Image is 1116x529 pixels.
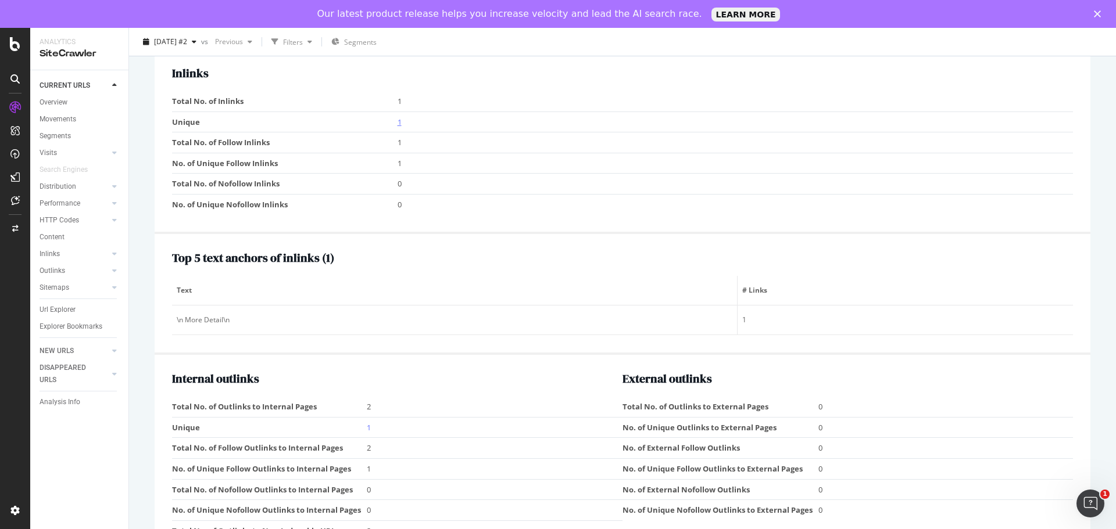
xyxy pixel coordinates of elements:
[623,479,818,500] td: No. of External Nofollow Outlinks
[40,181,76,193] div: Distribution
[40,181,109,193] a: Distribution
[40,321,102,333] div: Explorer Bookmarks
[40,231,120,243] a: Content
[1100,490,1110,499] span: 1
[172,459,367,480] td: No. of Unique Follow Outlinks to Internal Pages
[398,194,1074,214] td: 0
[172,417,367,438] td: Unique
[177,285,729,296] span: Text
[40,113,76,125] div: Movements
[172,251,1073,264] h2: Top 5 text anchors of inlinks ( 1 )
[172,372,623,385] h2: Internal outlinks
[742,285,1065,296] span: # Links
[40,130,71,142] div: Segments
[283,37,303,46] div: Filters
[40,248,60,260] div: Inlinks
[154,37,187,46] span: 2025 Aug. 28th #2
[40,197,80,210] div: Performance
[40,147,109,159] a: Visits
[40,130,120,142] a: Segments
[40,214,109,226] a: HTTP Codes
[177,315,732,325] div: \n More Detail\n
[367,397,623,417] td: 2
[818,500,1073,520] td: 0
[267,33,317,51] button: Filters
[40,362,109,386] a: DISAPPEARED URLS
[367,459,623,480] td: 1
[367,438,623,459] td: 2
[317,8,702,20] div: Our latest product release helps you increase velocity and lead the AI search race.
[40,265,65,277] div: Outlinks
[398,91,1074,111] td: 1
[367,422,371,433] a: 1
[818,459,1073,480] td: 0
[40,147,57,159] div: Visits
[40,113,120,125] a: Movements
[40,321,120,333] a: Explorer Bookmarks
[40,396,80,408] div: Analysis Info
[40,47,119,60] div: SiteCrawler
[138,33,201,51] button: [DATE] #2
[818,397,1073,417] td: 0
[623,438,818,459] td: No. of External Follow Outlinks
[398,153,1074,174] td: 1
[40,362,98,386] div: DISAPPEARED URLS
[818,417,1073,438] td: 0
[40,164,99,176] a: Search Engines
[40,80,90,92] div: CURRENT URLS
[172,153,398,174] td: No. of Unique Follow Inlinks
[398,132,1074,153] td: 1
[172,91,398,111] td: Total No. of Inlinks
[40,248,109,260] a: Inlinks
[398,174,1074,195] td: 0
[398,117,402,127] a: 1
[172,111,398,132] td: Unique
[40,265,109,277] a: Outlinks
[40,345,74,357] div: NEW URLS
[623,417,818,438] td: No. of Unique Outlinks to External Pages
[623,397,818,417] td: Total No. of Outlinks to External Pages
[172,397,367,417] td: Total No. of Outlinks to Internal Pages
[210,33,257,51] button: Previous
[40,345,109,357] a: NEW URLS
[201,37,210,46] span: vs
[344,37,377,47] span: Segments
[818,479,1073,500] td: 0
[40,231,65,243] div: Content
[1076,490,1104,517] iframe: Intercom live chat
[40,304,120,316] a: Url Explorer
[172,194,398,214] td: No. of Unique Nofollow Inlinks
[172,500,367,521] td: No. of Unique Nofollow Outlinks to Internal Pages
[40,37,119,47] div: Analytics
[40,80,109,92] a: CURRENT URLS
[40,282,109,294] a: Sitemaps
[40,396,120,408] a: Analysis Info
[172,67,1073,80] h2: Inlinks
[172,438,367,459] td: Total No. of Follow Outlinks to Internal Pages
[742,315,1068,325] div: 1
[623,372,1073,385] h2: External outlinks
[327,33,381,51] button: Segments
[172,132,398,153] td: Total No. of Follow Inlinks
[172,174,398,195] td: Total No. of Nofollow Inlinks
[210,37,243,46] span: Previous
[623,500,818,520] td: No. of Unique Nofollow Outlinks to External Pages
[623,459,818,480] td: No. of Unique Follow Outlinks to External Pages
[367,500,623,521] td: 0
[818,438,1073,459] td: 0
[40,96,67,109] div: Overview
[1094,10,1106,17] div: Close
[40,304,76,316] div: Url Explorer
[40,164,88,176] div: Search Engines
[172,479,367,500] td: Total No. of Nofollow Outlinks to Internal Pages
[367,479,623,500] td: 0
[711,8,781,21] a: LEARN MORE
[40,214,79,226] div: HTTP Codes
[40,96,120,109] a: Overview
[40,197,109,210] a: Performance
[40,282,69,294] div: Sitemaps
